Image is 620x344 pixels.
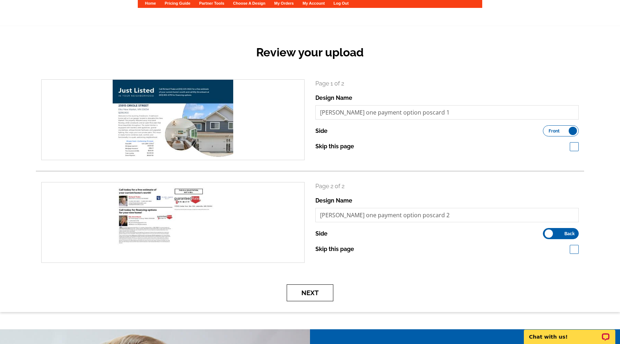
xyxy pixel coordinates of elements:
a: Pricing Guide [165,1,191,5]
label: Skip this page [315,245,354,254]
label: Design Name [315,196,352,205]
a: Home [145,1,156,5]
span: Front [549,129,560,133]
iframe: LiveChat chat widget [519,321,620,344]
input: File Name [315,208,579,222]
a: My Account [302,1,325,5]
p: Page 1 of 2 [315,79,579,88]
h2: Review your upload [36,46,584,59]
label: Side [315,127,328,135]
button: Next [287,284,333,301]
label: Design Name [315,94,352,102]
a: My Orders [274,1,293,5]
label: Skip this page [315,142,354,151]
span: Back [564,232,575,236]
a: Choose A Design [233,1,266,5]
input: File Name [315,105,579,120]
p: Page 2 of 2 [315,182,579,191]
a: Log Out [334,1,349,5]
a: Partner Tools [199,1,224,5]
label: Side [315,229,328,238]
